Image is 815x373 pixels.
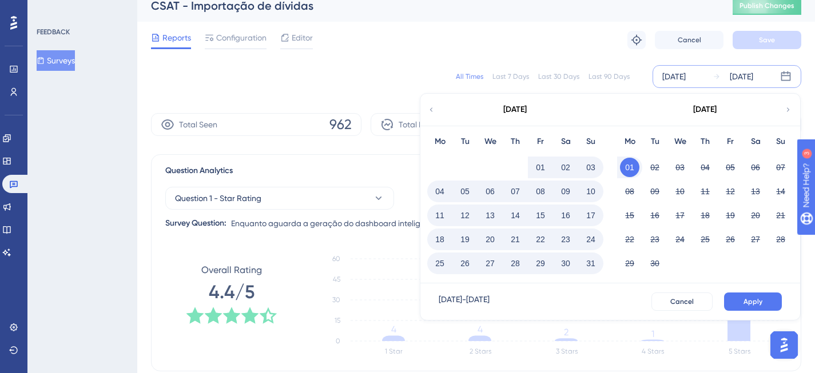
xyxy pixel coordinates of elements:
span: Total Seen [179,118,217,131]
button: 10 [581,182,601,201]
button: 03 [670,158,690,177]
div: Tu [642,135,667,149]
button: 21 [506,230,525,249]
button: 30 [645,254,665,273]
div: We [478,135,503,149]
button: 06 [746,158,765,177]
div: Fr [528,135,553,149]
button: 16 [556,206,575,225]
button: 26 [455,254,475,273]
button: 10 [670,182,690,201]
button: Apply [724,292,782,311]
button: 04 [695,158,715,177]
button: 31 [581,254,601,273]
tspan: 4 [391,324,396,335]
span: Question Analytics [165,164,233,178]
button: 11 [430,206,450,225]
div: Fr [718,135,743,149]
span: Publish Changes [740,1,794,10]
button: 25 [695,230,715,249]
div: Sa [743,135,768,149]
button: 01 [531,158,550,177]
button: 18 [695,206,715,225]
button: 13 [480,206,500,225]
span: Apply [744,297,762,306]
span: Question 1 - Star Rating [175,191,261,205]
button: 08 [531,182,550,201]
button: 21 [771,206,790,225]
button: 17 [581,206,601,225]
button: 19 [721,206,740,225]
button: 08 [620,182,639,201]
button: 12 [721,182,740,201]
button: 15 [531,206,550,225]
button: 07 [506,182,525,201]
tspan: 45 [333,275,340,283]
button: 23 [645,230,665,249]
button: 24 [581,230,601,249]
button: 13 [746,182,765,201]
button: 14 [771,182,790,201]
button: Surveys [37,50,75,71]
div: We [667,135,693,149]
button: 17 [670,206,690,225]
text: 4 Stars [642,347,664,355]
button: 02 [556,158,575,177]
tspan: 60 [332,255,340,263]
button: Cancel [651,292,713,311]
div: All Times [456,72,483,81]
span: Reports [162,31,191,45]
tspan: 1 [651,328,654,339]
button: 09 [556,182,575,201]
span: Configuration [216,31,267,45]
button: 16 [645,206,665,225]
div: Mo [427,135,452,149]
button: 20 [480,230,500,249]
button: Save [733,31,801,49]
div: Su [768,135,793,149]
text: 5 Stars [729,347,750,355]
span: Editor [292,31,313,45]
iframe: UserGuiding AI Assistant Launcher [767,328,801,362]
button: 18 [430,230,450,249]
button: Question 1 - Star Rating [165,187,394,210]
button: 04 [430,182,450,201]
button: 07 [771,158,790,177]
div: Survey Question: [165,216,226,230]
div: [DATE] [662,70,686,83]
button: 23 [556,230,575,249]
div: [DATE] [503,103,527,117]
button: 19 [455,230,475,249]
text: 2 Stars [470,347,491,355]
tspan: 30 [332,296,340,304]
span: Enquanto aguarda a geração do dashboard inteligente: QUAL SEU NÍVEL DE SATISFAÇÃO COM O PROCESSO ... [231,216,739,230]
div: Th [693,135,718,149]
div: Su [578,135,603,149]
button: 15 [620,206,639,225]
tspan: 0 [336,337,340,345]
div: Last 30 Days [538,72,579,81]
button: 27 [746,230,765,249]
button: 27 [480,254,500,273]
button: 30 [556,254,575,273]
div: Th [503,135,528,149]
tspan: 2 [564,327,568,338]
button: 24 [670,230,690,249]
button: Cancel [655,31,723,49]
div: Last 7 Days [492,72,529,81]
div: Last 90 Days [589,72,630,81]
button: 05 [721,158,740,177]
button: 11 [695,182,715,201]
text: 3 Stars [556,347,578,355]
button: 02 [645,158,665,177]
div: Mo [617,135,642,149]
button: 28 [771,230,790,249]
button: 06 [480,182,500,201]
text: 1 Star [385,347,403,355]
div: Tu [452,135,478,149]
button: 03 [581,158,601,177]
div: 3 [79,6,83,15]
button: 25 [430,254,450,273]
